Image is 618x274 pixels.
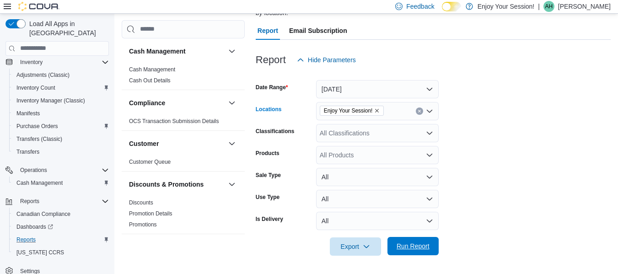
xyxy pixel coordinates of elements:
span: Email Subscription [289,21,347,40]
p: Enjoy Your Session! [478,1,535,12]
span: Canadian Compliance [13,209,109,220]
button: [US_STATE] CCRS [9,246,113,259]
button: Reports [16,196,43,207]
span: Feedback [406,2,434,11]
button: Clear input [416,107,423,115]
button: Compliance [129,98,225,107]
span: Load All Apps in [GEOGRAPHIC_DATA] [26,19,109,38]
span: OCS Transaction Submission Details [129,118,219,125]
a: Cash Management [13,177,66,188]
a: Transfers (Classic) [13,134,66,145]
button: Manifests [9,107,113,120]
button: Operations [2,164,113,177]
button: Discounts & Promotions [226,179,237,190]
a: Transfers [13,146,43,157]
a: Dashboards [9,220,113,233]
button: Purchase Orders [9,120,113,133]
span: Canadian Compliance [16,210,70,218]
button: Open list of options [426,129,433,137]
button: Inventory [16,57,46,68]
span: Transfers [13,146,109,157]
span: Dashboards [13,221,109,232]
span: Purchase Orders [13,121,109,132]
button: Reports [9,233,113,246]
span: Inventory Manager (Classic) [13,95,109,106]
h3: Report [256,54,286,65]
button: Inventory Manager (Classic) [9,94,113,107]
a: Customer Queue [129,159,171,165]
button: Operations [16,165,51,176]
h3: Customer [129,139,159,148]
button: Canadian Compliance [9,208,113,220]
span: Inventory [20,59,43,66]
h3: Cash Management [129,47,186,56]
button: Open list of options [426,151,433,159]
a: Inventory Manager (Classic) [13,95,89,106]
button: Inventory [2,56,113,69]
span: Export [335,237,376,256]
label: Date Range [256,84,288,91]
button: Finance [226,242,237,253]
button: Cash Management [226,46,237,57]
span: Hide Parameters [308,55,356,64]
a: Inventory Count [13,82,59,93]
span: Transfers (Classic) [13,134,109,145]
span: Enjoy Your Session! [320,106,384,116]
span: Reports [20,198,39,205]
span: Operations [20,167,47,174]
a: Cash Out Details [129,77,171,84]
span: Inventory [16,57,109,68]
span: Manifests [16,110,40,117]
button: All [316,190,439,208]
span: Enjoy Your Session! [324,106,373,115]
button: Reports [2,195,113,208]
button: [DATE] [316,80,439,98]
button: Discounts & Promotions [129,180,225,189]
a: Cash Management [129,66,175,73]
label: Classifications [256,128,295,135]
a: Reports [13,234,39,245]
a: Adjustments (Classic) [13,70,73,81]
span: Reports [16,236,36,243]
button: Finance [129,242,225,252]
span: AH [545,1,553,12]
label: Is Delivery [256,215,283,223]
span: Customer Queue [129,158,171,166]
a: Canadian Compliance [13,209,74,220]
span: Cash Management [13,177,109,188]
span: Report [258,21,278,40]
img: Cova [18,2,59,11]
a: [US_STATE] CCRS [13,247,68,258]
div: Discounts & Promotions [122,197,245,234]
input: Dark Mode [442,2,461,11]
button: Run Report [387,237,439,255]
span: Run Report [397,242,430,251]
a: Promotion Details [129,210,172,217]
span: [US_STATE] CCRS [16,249,64,256]
span: Cash Management [16,179,63,187]
div: Cash Management [122,64,245,90]
span: Purchase Orders [16,123,58,130]
span: Adjustments (Classic) [16,71,70,79]
a: Purchase Orders [13,121,62,132]
span: Operations [16,165,109,176]
button: All [316,168,439,186]
a: Discounts [129,199,153,206]
a: Promotions [129,221,157,228]
h3: Finance [129,242,153,252]
span: Inventory Count [16,84,55,91]
button: Transfers (Classic) [9,133,113,145]
a: Dashboards [13,221,57,232]
div: Customer [122,156,245,171]
button: Remove Enjoy Your Session! from selection in this group [374,108,380,113]
span: Reports [16,196,109,207]
a: OCS Transaction Submission Details [129,118,219,124]
button: Cash Management [9,177,113,189]
span: Manifests [13,108,109,119]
